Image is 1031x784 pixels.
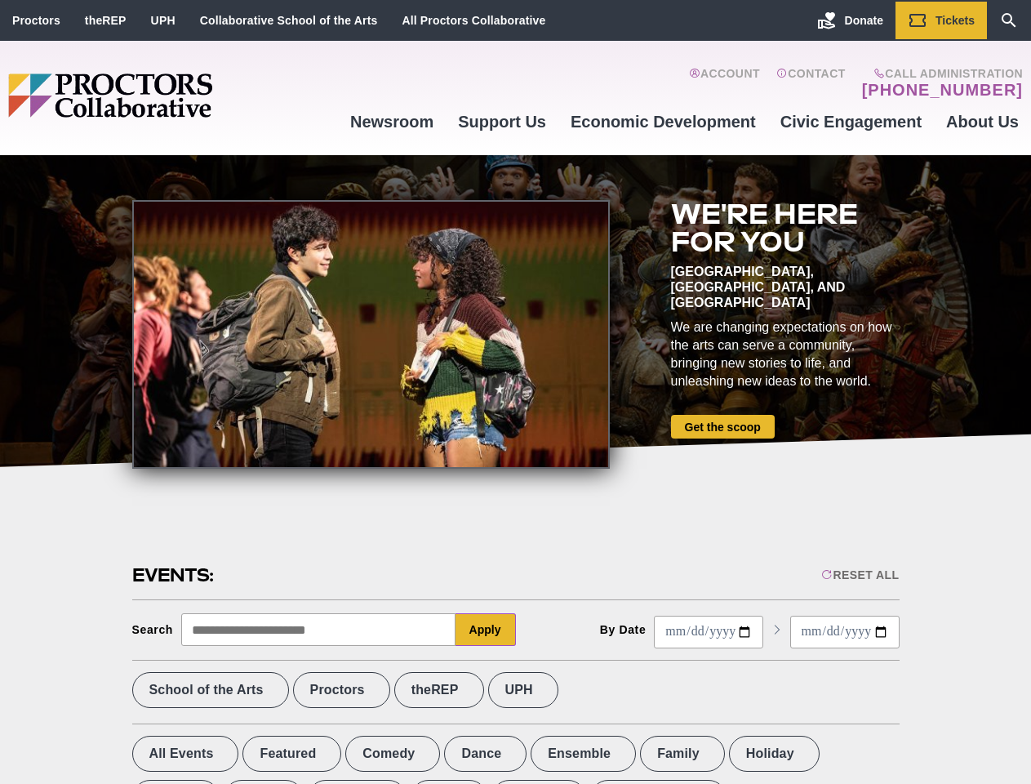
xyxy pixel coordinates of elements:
label: School of the Arts [132,672,289,708]
span: Donate [845,14,883,27]
button: Apply [456,613,516,646]
div: [GEOGRAPHIC_DATA], [GEOGRAPHIC_DATA], and [GEOGRAPHIC_DATA] [671,264,900,310]
label: UPH [488,672,558,708]
label: Ensemble [531,736,636,772]
a: Economic Development [558,100,768,144]
label: Proctors [293,672,390,708]
a: Collaborative School of the Arts [200,14,378,27]
label: Family [640,736,725,772]
h2: Events: [132,563,216,588]
a: Contact [776,67,846,100]
a: Get the scoop [671,415,775,439]
div: Search [132,623,174,636]
h2: We're here for you [671,200,900,256]
a: Account [689,67,760,100]
label: theREP [394,672,484,708]
label: Dance [444,736,527,772]
span: Call Administration [857,67,1023,80]
span: Tickets [935,14,975,27]
div: We are changing expectations on how the arts can serve a community, bringing new stories to life,... [671,318,900,390]
label: Comedy [345,736,440,772]
a: Proctors [12,14,60,27]
div: By Date [600,623,647,636]
a: [PHONE_NUMBER] [862,80,1023,100]
img: Proctors logo [8,73,338,118]
a: Donate [805,2,895,39]
div: Reset All [821,568,899,581]
a: Newsroom [338,100,446,144]
label: Featured [242,736,341,772]
label: Holiday [729,736,820,772]
a: Search [987,2,1031,39]
a: Support Us [446,100,558,144]
a: About Us [934,100,1031,144]
a: theREP [85,14,127,27]
label: All Events [132,736,239,772]
a: UPH [151,14,176,27]
a: Tickets [895,2,987,39]
a: Civic Engagement [768,100,934,144]
a: All Proctors Collaborative [402,14,545,27]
